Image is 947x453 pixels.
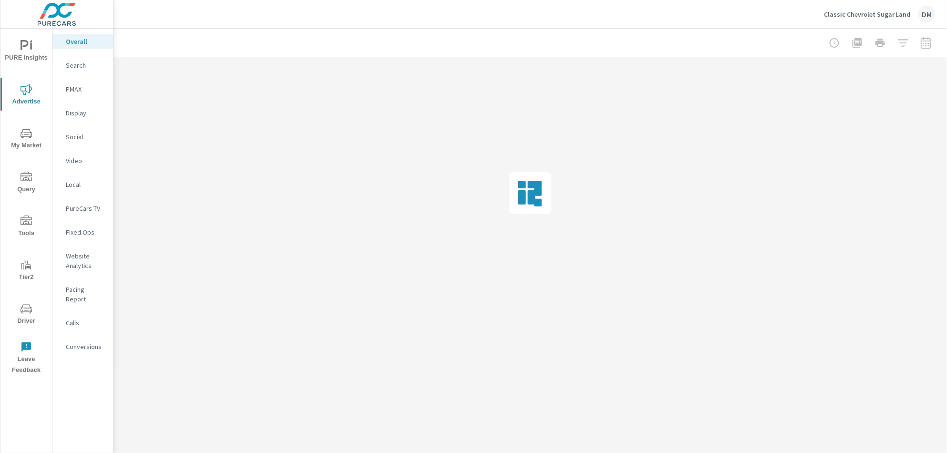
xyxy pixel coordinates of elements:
[3,303,49,327] span: Driver
[66,132,105,142] p: Social
[52,154,113,168] div: Video
[52,201,113,216] div: PureCars TV
[52,316,113,330] div: Calls
[66,37,105,46] p: Overall
[52,34,113,49] div: Overall
[66,156,105,165] p: Video
[52,282,113,306] div: Pacing Report
[66,84,105,94] p: PMAX
[52,106,113,120] div: Display
[3,172,49,195] span: Query
[0,29,52,380] div: nav menu
[52,249,113,273] div: Website Analytics
[3,216,49,239] span: Tools
[66,251,105,270] p: Website Analytics
[52,130,113,144] div: Social
[52,225,113,239] div: Fixed Ops
[52,340,113,354] div: Conversions
[3,84,49,107] span: Advertise
[66,285,105,304] p: Pacing Report
[66,318,105,328] p: Calls
[3,341,49,376] span: Leave Feedback
[52,177,113,192] div: Local
[66,108,105,118] p: Display
[66,342,105,351] p: Conversions
[3,128,49,151] span: My Market
[66,204,105,213] p: PureCars TV
[824,10,911,19] p: Classic Chevrolet Sugar Land
[66,227,105,237] p: Fixed Ops
[52,58,113,72] div: Search
[52,82,113,96] div: PMAX
[918,6,936,23] div: DM
[3,259,49,283] span: Tier2
[3,40,49,63] span: PURE Insights
[66,180,105,189] p: Local
[66,61,105,70] p: Search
